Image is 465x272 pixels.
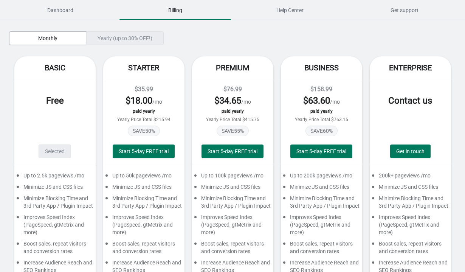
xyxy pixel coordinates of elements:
div: Minimize JS and CSS files [192,183,273,194]
a: Get in touch [390,145,431,158]
div: Enterprise [370,56,451,79]
span: Start 5-day FREE trial [296,148,346,154]
div: Boost sales, repeat visitors and conversion rates [103,240,184,259]
div: Basic [14,56,96,79]
span: $ 63.60 [303,95,330,106]
div: Yearly Price Total $415.75 [200,117,266,122]
div: Improves Speed Index (PageSpeed, gtMetrix and more) [370,213,451,240]
div: Starter [103,56,184,79]
div: Boost sales, repeat visitors and conversion rates [192,240,273,259]
span: Monthly [38,35,57,41]
div: /mo [288,95,355,107]
div: Minimize Blocking Time and 3rd Party App / Plugin Impact [192,194,273,213]
div: Improves Speed Index (PageSpeed, gtMetrix and more) [14,213,96,240]
div: /mo [111,95,177,107]
span: Start 5-day FREE trial [208,148,257,154]
div: paid yearly [288,109,355,114]
div: Minimize JS and CSS files [281,183,362,194]
span: Free [46,95,64,106]
div: $35.99 [111,85,177,94]
div: Minimize Blocking Time and 3rd Party App / Plugin Impact [14,194,96,213]
div: Improves Speed Index (PageSpeed, gtMetrix and more) [281,213,362,240]
div: Minimize Blocking Time and 3rd Party App / Plugin Impact [370,194,451,213]
div: Boost sales, repeat visitors and conversion rates [14,240,96,259]
div: paid yearly [111,109,177,114]
button: Monthly [9,31,87,45]
div: $158.99 [288,85,355,94]
div: Minimize JS and CSS files [14,183,96,194]
div: Minimize Blocking Time and 3rd Party App / Plugin Impact [281,194,362,213]
div: Business [281,56,362,79]
div: Minimize JS and CSS files [103,183,184,194]
div: Up to 2.5k pageviews /mo [14,172,96,183]
button: Start 5-day FREE trial [290,145,352,158]
span: SAVE 55 % [217,126,249,136]
div: Improves Speed Index (PageSpeed, gtMetrix and more) [103,213,184,240]
div: Up to 200k pageviews /mo [281,172,362,183]
button: Start 5-day FREE trial [201,145,263,158]
span: Get in touch [396,148,425,154]
div: Premium [192,56,273,79]
div: Up to 100k pageviews /mo [192,172,273,183]
div: /mo [200,95,266,107]
span: Get support [349,3,461,17]
div: Up to 50k pageviews /mo [103,172,184,183]
span: Contact us [388,95,432,106]
span: SAVE 50 % [128,126,160,136]
button: Dashboard [3,0,118,20]
div: Yearly Price Total $215.94 [111,117,177,122]
button: Start 5-day FREE trial [113,145,175,158]
span: Dashboard [5,3,116,17]
span: $ 34.65 [214,95,241,106]
div: Boost sales, repeat visitors and conversion rates [370,240,451,259]
span: $ 18.00 [126,95,152,106]
span: Help Center [234,3,346,17]
div: $76.99 [200,85,266,94]
div: paid yearly [200,109,266,114]
span: SAVE 60 % [305,126,338,136]
span: Start 5-day FREE trial [119,148,169,154]
div: Boost sales, repeat visitors and conversion rates [281,240,362,259]
span: Billing [119,3,231,17]
div: Minimize Blocking Time and 3rd Party App / Plugin Impact [103,194,184,213]
div: Minimize JS and CSS files [370,183,451,194]
div: Improves Speed Index (PageSpeed, gtMetrix and more) [192,213,273,240]
div: Yearly Price Total $763.15 [288,117,355,122]
div: 200k+ pageviews /mo [370,172,451,183]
